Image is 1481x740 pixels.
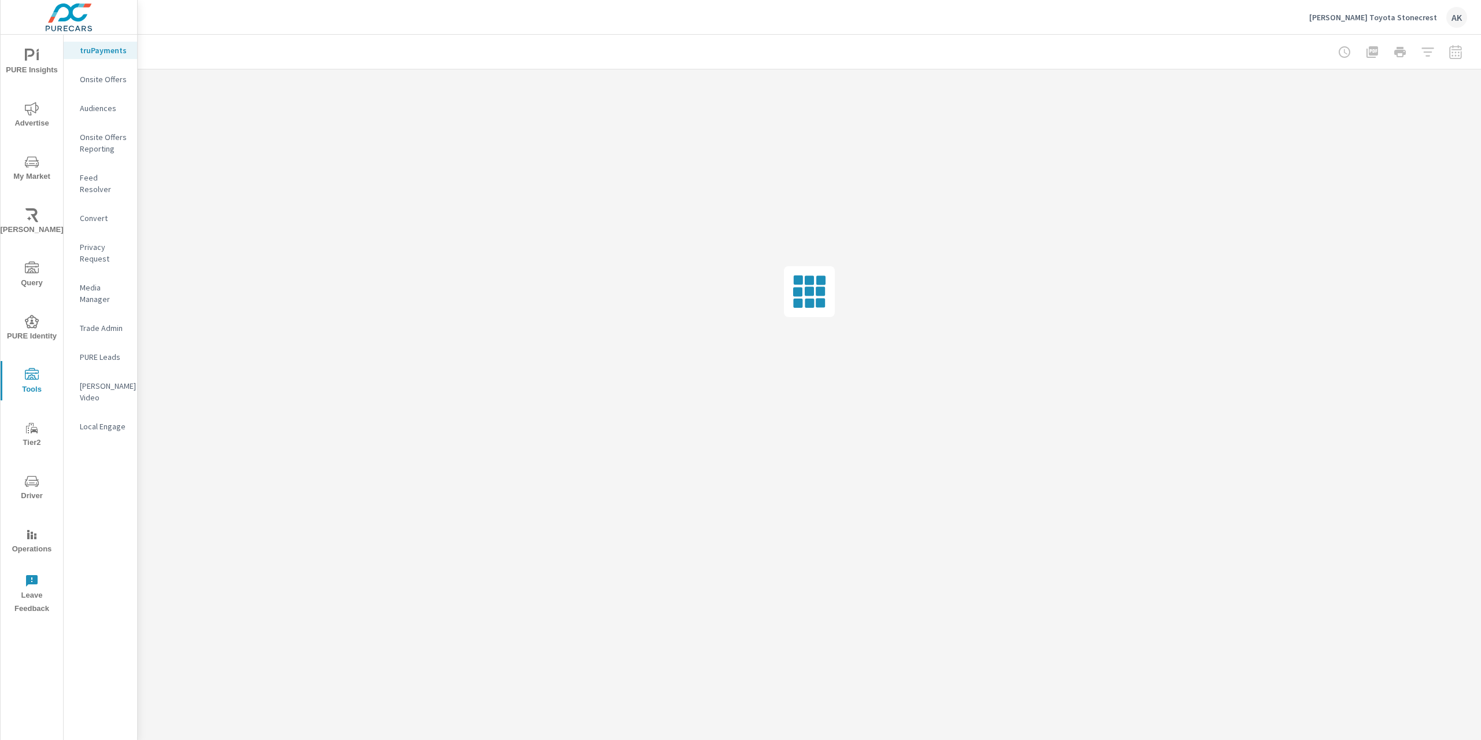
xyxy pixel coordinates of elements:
[4,102,60,130] span: Advertise
[4,315,60,343] span: PURE Identity
[80,241,128,264] p: Privacy Request
[64,209,137,227] div: Convert
[1309,12,1437,23] p: [PERSON_NAME] Toyota Stonecrest
[80,172,128,195] p: Feed Resolver
[64,42,137,59] div: truPayments
[80,351,128,363] p: PURE Leads
[80,73,128,85] p: Onsite Offers
[1446,7,1467,28] div: AK
[64,348,137,366] div: PURE Leads
[64,169,137,198] div: Feed Resolver
[64,238,137,267] div: Privacy Request
[64,100,137,117] div: Audiences
[80,380,128,403] p: [PERSON_NAME] Video
[4,155,60,183] span: My Market
[80,282,128,305] p: Media Manager
[4,574,60,616] span: Leave Feedback
[4,49,60,77] span: PURE Insights
[64,128,137,157] div: Onsite Offers Reporting
[80,421,128,432] p: Local Engage
[4,474,60,503] span: Driver
[80,322,128,334] p: Trade Admin
[1,35,63,620] div: nav menu
[4,421,60,450] span: Tier2
[64,71,137,88] div: Onsite Offers
[64,377,137,406] div: [PERSON_NAME] Video
[4,208,60,237] span: [PERSON_NAME]
[80,45,128,56] p: truPayments
[64,319,137,337] div: Trade Admin
[64,279,137,308] div: Media Manager
[4,528,60,556] span: Operations
[64,418,137,435] div: Local Engage
[4,368,60,396] span: Tools
[80,102,128,114] p: Audiences
[80,131,128,154] p: Onsite Offers Reporting
[4,262,60,290] span: Query
[80,212,128,224] p: Convert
